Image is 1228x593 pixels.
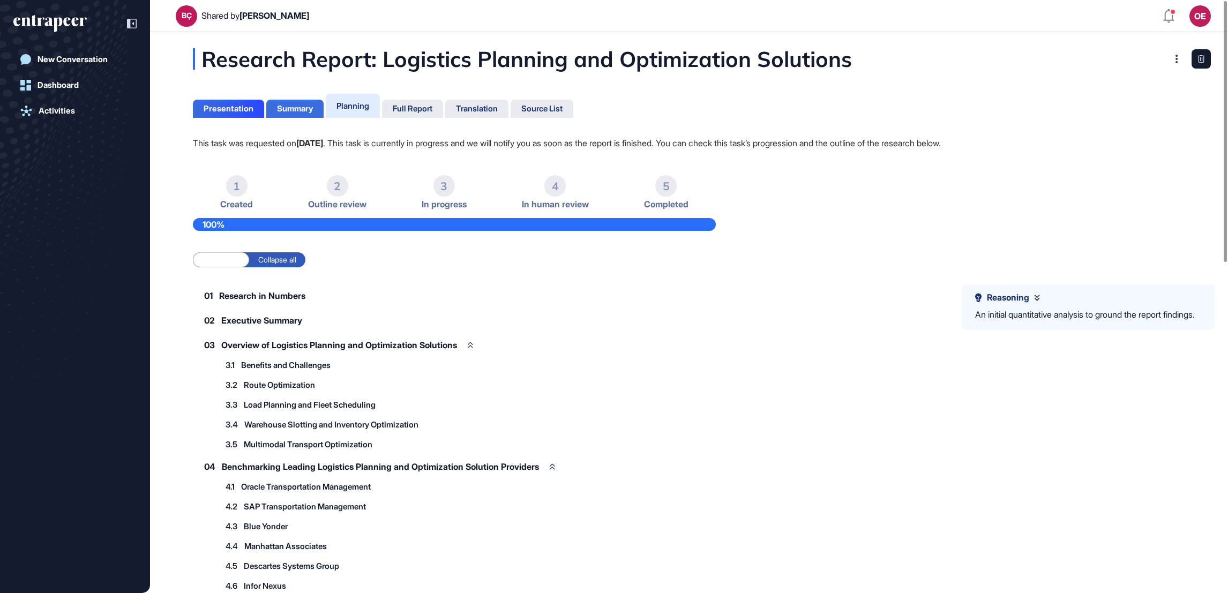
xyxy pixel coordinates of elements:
div: 2 [327,175,348,197]
span: 02 [204,316,215,325]
div: Activities [39,106,75,116]
div: 3 [433,175,455,197]
div: Presentation [204,104,253,114]
span: In progress [422,199,467,209]
span: Research in Numbers [219,291,305,300]
div: BÇ [182,11,192,20]
span: 4.5 [226,562,237,570]
span: 01 [204,291,213,300]
span: Benchmarking Leading Logistics Planning and Optimization Solution Providers [222,462,539,471]
label: Collapse all [249,252,305,267]
span: Warehouse Slotting and Inventory Optimization [244,421,418,429]
span: 4.6 [226,582,237,590]
span: Load Planning and Fleet Scheduling [244,401,376,409]
p: This task was requested on . This task is currently in progress and we will notify you as soon as... [193,136,1185,150]
span: 3.1 [226,361,235,369]
span: Infor Nexus [244,582,286,590]
span: Descartes Systems Group [244,562,339,570]
div: Translation [456,104,498,114]
div: 5 [655,175,677,197]
span: 3.5 [226,440,237,448]
div: New Conversation [38,55,108,64]
span: 3.4 [226,421,238,429]
span: 4.3 [226,522,237,530]
div: 4 [544,175,566,197]
span: Completed [644,199,688,209]
div: An initial quantitative analysis to ground the report findings. [975,308,1195,322]
div: 1 [226,175,248,197]
div: Shared by [201,11,309,21]
a: New Conversation [13,49,137,70]
div: Research Report: Logistics Planning and Optimization Solutions [193,48,959,70]
div: Source List [521,104,563,114]
div: 100% [193,218,716,231]
div: Summary [277,104,313,114]
span: Reasoning [987,292,1029,303]
a: Activities [13,100,137,122]
span: Manhattan Associates [244,542,327,550]
span: 4.1 [226,483,235,491]
span: Multimodal Transport Optimization [244,440,372,448]
div: Dashboard [38,80,79,90]
label: Expand all [193,252,249,267]
span: 03 [204,341,215,349]
span: Overview of Logistics Planning and Optimization Solutions [221,341,457,349]
span: 04 [204,462,215,471]
div: Full Report [393,104,432,114]
span: Benefits and Challenges [241,361,331,369]
span: Blue Yonder [244,522,288,530]
span: 3.3 [226,401,237,409]
strong: [DATE] [296,138,323,148]
span: Route Optimization [244,381,315,389]
span: In human review [522,199,589,209]
span: [PERSON_NAME] [239,10,309,21]
a: Dashboard [13,74,137,96]
span: Executive Summary [221,316,302,325]
span: 4.2 [226,502,237,511]
span: Oracle Transportation Management [241,483,371,491]
span: 4.4 [226,542,238,550]
span: SAP Transportation Management [244,502,366,511]
button: OE [1189,5,1211,27]
div: entrapeer-logo [13,15,87,32]
div: Planning [336,101,369,111]
span: 3.2 [226,381,237,389]
span: Created [220,199,253,209]
span: Outline review [308,199,366,209]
